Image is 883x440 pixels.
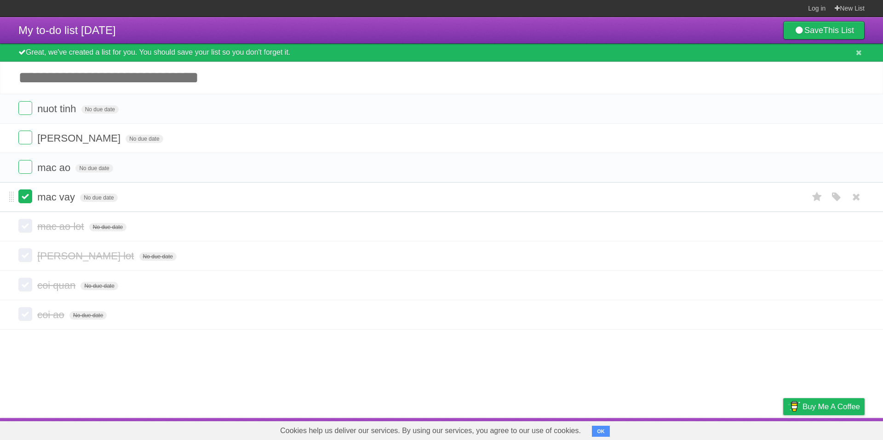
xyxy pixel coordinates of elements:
a: SaveThis List [783,21,865,40]
span: coi quan [37,280,78,291]
span: [PERSON_NAME] [37,132,123,144]
label: Done [18,160,32,174]
span: No due date [80,282,118,290]
span: Buy me a coffee [803,399,860,415]
span: mac ao [37,162,73,173]
a: Suggest a feature [807,420,865,438]
span: No due date [69,311,107,320]
label: Done [18,189,32,203]
span: Cookies help us deliver our services. By using our services, you agree to our use of cookies. [271,422,590,440]
span: No due date [126,135,163,143]
a: Developers [691,420,728,438]
span: coi ao [37,309,67,320]
span: mac vay [37,191,77,203]
span: mac ao lot [37,221,86,232]
span: nuot tinh [37,103,78,114]
label: Done [18,131,32,144]
span: No due date [139,252,177,261]
a: Privacy [771,420,795,438]
span: No due date [80,194,117,202]
label: Done [18,278,32,291]
a: Terms [740,420,760,438]
button: OK [592,426,610,437]
label: Done [18,219,32,233]
label: Star task [808,189,826,205]
span: No due date [81,105,119,114]
a: Buy me a coffee [783,398,865,415]
span: No due date [75,164,113,172]
b: This List [823,26,854,35]
label: Done [18,307,32,321]
a: About [661,420,680,438]
span: My to-do list [DATE] [18,24,116,36]
span: No due date [89,223,126,231]
img: Buy me a coffee [788,399,800,414]
label: Done [18,101,32,115]
span: [PERSON_NAME] lot [37,250,136,262]
label: Done [18,248,32,262]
